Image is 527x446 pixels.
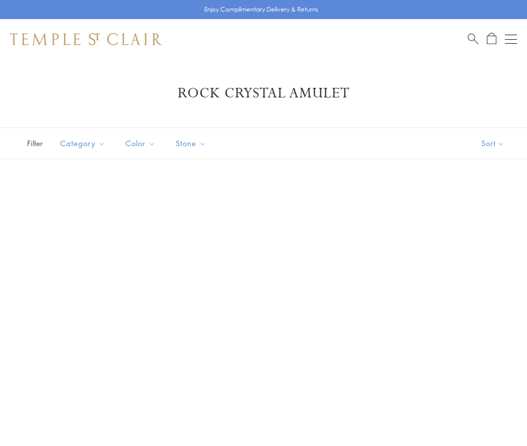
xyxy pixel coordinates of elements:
[204,5,318,15] p: Enjoy Complimentary Delivery & Returns
[468,33,478,45] a: Search
[505,33,517,45] button: Open navigation
[53,132,113,155] button: Category
[120,137,163,150] span: Color
[118,132,163,155] button: Color
[171,137,214,150] span: Stone
[487,33,496,45] a: Open Shopping Bag
[168,132,214,155] button: Stone
[55,137,113,150] span: Category
[10,33,162,45] img: Temple St. Clair
[459,128,527,159] button: Show sort by
[25,84,502,102] h1: Rock Crystal Amulet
